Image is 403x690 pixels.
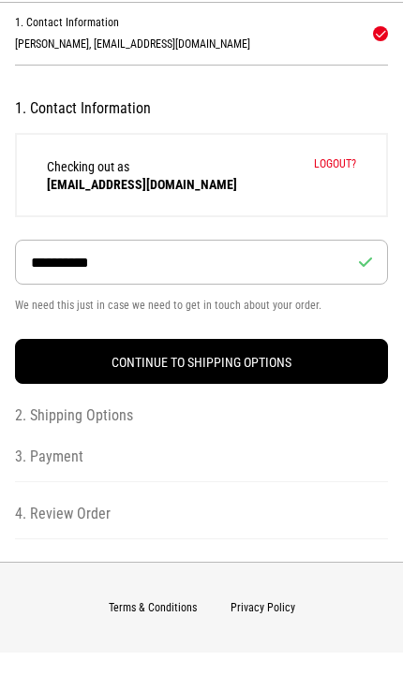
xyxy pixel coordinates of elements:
p: We need this just in case we need to get in touch about your order. [15,294,388,316]
a: Privacy Policy [231,601,295,614]
h2: Contact Information [15,14,366,32]
h2: Payment [15,448,388,482]
span: Checking out as [47,159,237,192]
input: Phone [15,240,388,285]
button: Continue to Shipping Options [15,339,388,384]
h2: Contact Information [15,99,388,118]
h2: Review Order [15,505,388,539]
button: Logout? [314,157,356,170]
a: Terms & Conditions [109,601,197,614]
div: [PERSON_NAME], [EMAIL_ADDRESS][DOMAIN_NAME] [15,36,366,53]
h2: Shipping Options [15,406,388,425]
strong: [EMAIL_ADDRESS][DOMAIN_NAME] [47,177,237,192]
button: Open LiveChat chat widget [15,7,71,64]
